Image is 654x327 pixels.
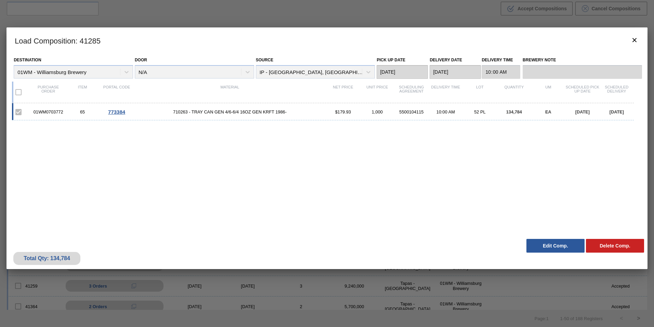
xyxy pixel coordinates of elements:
[100,109,134,115] div: Go to Order
[482,55,520,65] label: Delivery Time
[134,109,326,114] span: 710263 - TRAY CAN GEN 4/6-6/4 16OZ GEN KRFT 1986-
[497,85,531,99] div: Quantity
[31,85,65,99] div: Purchase order
[526,239,585,253] button: Edit Comp.
[600,85,634,99] div: Scheduled Delivery
[134,85,326,99] div: Material
[108,109,125,115] span: 773384
[545,109,551,114] span: EA
[429,85,463,99] div: Delivery Time
[31,109,65,114] div: 01WM0703772
[360,85,394,99] div: Unit Price
[326,85,360,99] div: Net Price
[575,109,590,114] span: [DATE]
[65,109,100,114] div: 65
[586,239,644,253] button: Delete Comp.
[14,58,41,62] label: Destination
[429,109,463,114] div: 10:00 AM
[506,109,522,114] span: 134,784
[360,109,394,114] div: 1,000
[18,255,75,262] div: Total Qty: 134,784
[610,109,624,114] span: [DATE]
[377,65,428,79] input: mm/dd/yyyy
[394,109,429,114] div: 5500104115
[463,85,497,99] div: Lot
[430,65,481,79] input: mm/dd/yyyy
[565,85,600,99] div: Scheduled Pick up Date
[100,85,134,99] div: Portal code
[65,85,100,99] div: Item
[326,109,360,114] div: $179.93
[377,58,405,62] label: Pick up Date
[463,109,497,114] div: 52 PL
[394,85,429,99] div: Scheduling Agreement
[523,55,642,65] label: Brewery Note
[256,58,273,62] label: Source
[135,58,147,62] label: Door
[531,85,565,99] div: UM
[6,27,648,53] h3: Load Composition : 41285
[430,58,462,62] label: Delivery Date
